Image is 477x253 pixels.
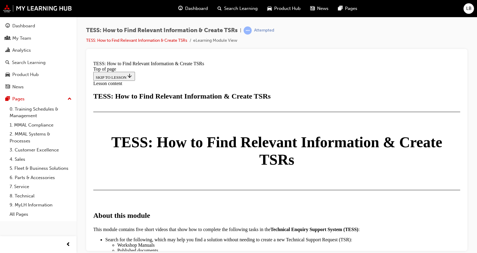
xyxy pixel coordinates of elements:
[5,17,42,21] span: SKIP TO LESSON
[173,2,213,15] a: guage-iconDashboard
[7,182,74,191] a: 7. Service
[12,59,46,66] div: Search Learning
[466,5,472,12] span: LB
[12,47,31,54] div: Analytics
[7,191,74,201] a: 8. Technical
[213,2,262,15] a: search-iconSearch Learning
[2,8,369,13] div: Top of page
[2,19,74,93] button: DashboardMy TeamAnalyticsSearch LearningProduct HubNews
[7,155,74,164] a: 4. Sales
[2,20,74,32] a: Dashboard
[12,96,25,102] div: Pages
[5,72,10,78] span: car-icon
[5,84,10,90] span: news-icon
[2,81,74,93] a: News
[5,60,10,66] span: search-icon
[14,178,369,200] li: Search for the following, which may help you find a solution without needing to create a new Tech...
[178,5,183,12] span: guage-icon
[7,200,74,210] a: 9. MyLH Information
[5,23,10,29] span: guage-icon
[7,105,74,120] a: 0. Training Schedules & Management
[2,93,74,105] button: Pages
[12,23,35,29] div: Dashboard
[12,71,39,78] div: Product Hub
[5,36,10,41] span: people-icon
[66,241,70,248] span: prev-icon
[7,130,74,145] a: 2. MMAL Systems & Processes
[2,2,369,8] div: TESS: How to Find Relevant Information & Create TSRs
[317,5,328,12] span: News
[2,34,369,42] div: TESS: How to Find Relevant Information & Create TSRs
[7,164,74,173] a: 5. Fleet & Business Solutions
[86,27,238,34] span: TESS: How to Find Relevant Information & Create TSRs
[2,22,31,27] span: Lesson content
[217,5,222,12] span: search-icon
[345,5,357,12] span: Pages
[2,33,74,44] a: My Team
[5,48,10,53] span: chart-icon
[7,210,74,219] a: All Pages
[262,2,305,15] a: car-iconProduct Hub
[2,13,44,22] button: SKIP TO LESSON
[224,5,258,12] span: Search Learning
[2,45,74,56] a: Analytics
[274,5,301,12] span: Product Hub
[2,57,74,68] a: Search Learning
[12,35,31,42] div: My Team
[338,5,343,12] span: pages-icon
[26,189,369,195] li: Published documents
[2,69,74,80] a: Product Hub
[463,3,474,14] button: LB
[305,2,333,15] a: news-iconNews
[7,120,74,130] a: 1. MMAL Compliance
[333,2,362,15] a: pages-iconPages
[185,5,208,12] span: Dashboard
[240,27,241,34] span: |
[3,5,72,12] img: mmal
[12,84,24,90] div: News
[2,168,369,174] p: This module contains five short videos that show how to complete the following tasks in the :
[67,95,72,103] span: up-icon
[254,28,274,33] div: Attempted
[5,96,10,102] span: pages-icon
[7,145,74,155] a: 3. Customer Excellence
[193,37,237,44] li: eLearning Module View
[7,173,74,182] a: 6. Parts & Accessories
[86,38,187,43] a: TESS: How to Find Relevant Information & Create TSRs
[244,26,252,35] span: learningRecordVerb_ATTEMPT-icon
[2,153,59,161] strong: About this module
[310,5,315,12] span: news-icon
[267,5,272,12] span: car-icon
